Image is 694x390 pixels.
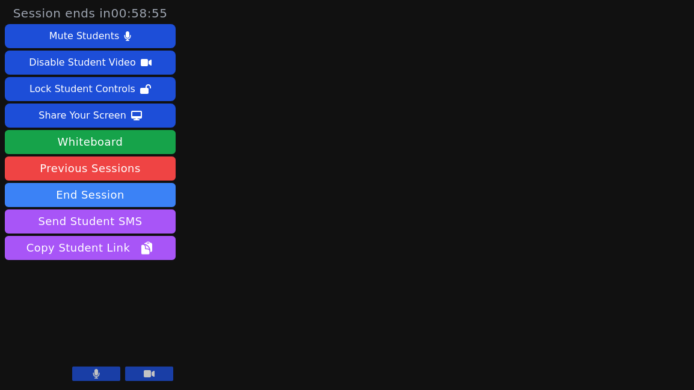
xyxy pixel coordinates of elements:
span: Copy Student Link [26,240,154,256]
span: Session ends in [13,5,168,22]
button: Lock Student Controls [5,77,176,101]
time: 00:58:55 [111,6,168,20]
div: Disable Student Video [29,53,135,72]
button: Disable Student Video [5,51,176,75]
div: Lock Student Controls [29,79,135,99]
button: End Session [5,183,176,207]
button: Send Student SMS [5,209,176,234]
button: Mute Students [5,24,176,48]
div: Mute Students [49,26,119,46]
a: Previous Sessions [5,156,176,181]
button: Copy Student Link [5,236,176,260]
button: Share Your Screen [5,104,176,128]
div: Share Your Screen [38,106,126,125]
button: Whiteboard [5,130,176,154]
